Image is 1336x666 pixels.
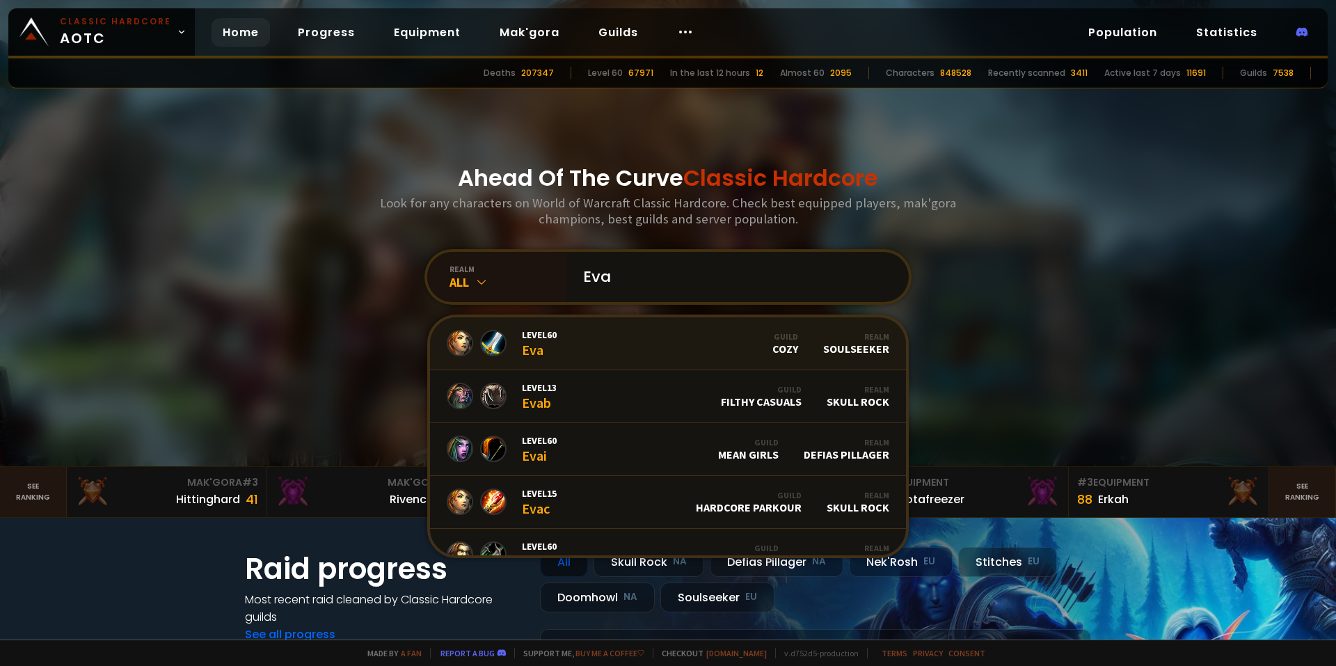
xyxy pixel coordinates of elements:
[374,195,962,227] h3: Look for any characters on World of Warcraft Classic Hardcore. Check best equipped players, mak'g...
[287,18,366,47] a: Progress
[514,648,644,658] span: Support me,
[522,381,557,394] span: Level 13
[644,543,779,553] div: Guild
[575,648,644,658] a: Buy me a coffee
[913,648,943,658] a: Privacy
[430,370,906,423] a: Level13EvabGuildFilthy CasualsRealmSkull Rock
[877,475,1060,490] div: Equipment
[1071,67,1088,79] div: 3411
[430,476,906,529] a: Level15EvacGuildHardCore ParkourRealmSkull Rock
[8,8,195,56] a: Classic HardcoreAOTC
[804,437,889,447] div: Realm
[827,490,889,500] div: Realm
[440,648,495,658] a: Report a bug
[882,648,907,658] a: Terms
[75,475,258,490] div: Mak'Gora
[522,540,627,553] span: Level 60
[522,487,557,517] div: Evac
[823,331,889,356] div: Soulseeker
[745,590,757,604] small: EU
[804,437,889,461] div: Defias Pillager
[1185,18,1269,47] a: Statistics
[830,67,852,79] div: 2095
[430,529,906,582] a: Level60[PERSON_NAME]GuildFellowship of the BlingRealmDefias Pillager
[430,423,906,476] a: Level60EvaiGuildMean GirlsRealmDefias Pillager
[276,475,459,490] div: Mak'Gora
[670,67,750,79] div: In the last 12 hours
[868,467,1069,517] a: #2Equipment88Notafreezer
[948,648,985,658] a: Consent
[575,252,892,302] input: Search a character...
[522,328,557,358] div: Eva
[1098,491,1129,508] div: Erkah
[67,467,267,517] a: Mak'Gora#3Hittinghard41
[718,437,779,461] div: Mean Girls
[383,18,472,47] a: Equipment
[390,491,434,508] div: Rivench
[540,547,588,577] div: All
[898,491,964,508] div: Notafreezer
[484,67,516,79] div: Deaths
[772,331,798,342] div: Guild
[176,491,240,508] div: Hittinghard
[756,67,763,79] div: 12
[940,67,971,79] div: 848528
[594,547,704,577] div: Skull Rock
[401,648,422,658] a: a fan
[522,381,557,411] div: Evab
[1077,475,1093,489] span: # 3
[540,629,1091,666] a: [DATE]zgpetri on godDefias Pillager8 /90
[710,547,843,577] div: Defias Pillager
[706,648,767,658] a: [DOMAIN_NAME]
[522,328,557,341] span: Level 60
[450,264,566,274] div: realm
[458,161,878,195] h1: Ahead Of The Curve
[721,384,802,395] div: Guild
[1069,467,1269,517] a: #3Equipment88Erkah
[1186,67,1206,79] div: 11691
[521,67,554,79] div: 207347
[804,543,889,567] div: Defias Pillager
[359,648,422,658] span: Made by
[1077,18,1168,47] a: Population
[923,555,935,569] small: EU
[522,434,557,464] div: Evai
[1028,555,1040,569] small: EU
[775,648,859,658] span: v. d752d5 - production
[827,384,889,395] div: Realm
[245,626,335,642] a: See all progress
[450,274,566,290] div: All
[804,543,889,553] div: Realm
[242,475,258,489] span: # 3
[827,384,889,409] div: Skull Rock
[718,437,779,447] div: Guild
[522,434,557,447] span: Level 60
[522,540,627,570] div: [PERSON_NAME]
[1077,490,1092,509] div: 88
[644,543,779,567] div: Fellowship of the Bling
[267,467,468,517] a: Mak'Gora#2Rivench100
[430,317,906,370] a: Level60EvaGuildCozyRealmSoulseeker
[540,582,655,612] div: Doomhowl
[696,490,802,500] div: Guild
[673,555,687,569] small: NA
[827,490,889,514] div: Skull Rock
[1269,467,1336,517] a: Seeranking
[721,384,802,409] div: Filthy Casuals
[683,162,878,193] span: Classic Hardcore
[823,331,889,342] div: Realm
[780,67,825,79] div: Almost 60
[245,547,523,591] h1: Raid progress
[588,67,623,79] div: Level 60
[60,15,171,49] span: AOTC
[886,67,935,79] div: Characters
[1240,67,1267,79] div: Guilds
[660,582,774,612] div: Soulseeker
[772,331,798,356] div: Cozy
[522,487,557,500] span: Level 15
[958,547,1057,577] div: Stitches
[587,18,649,47] a: Guilds
[1104,67,1181,79] div: Active last 7 days
[212,18,270,47] a: Home
[628,67,653,79] div: 67971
